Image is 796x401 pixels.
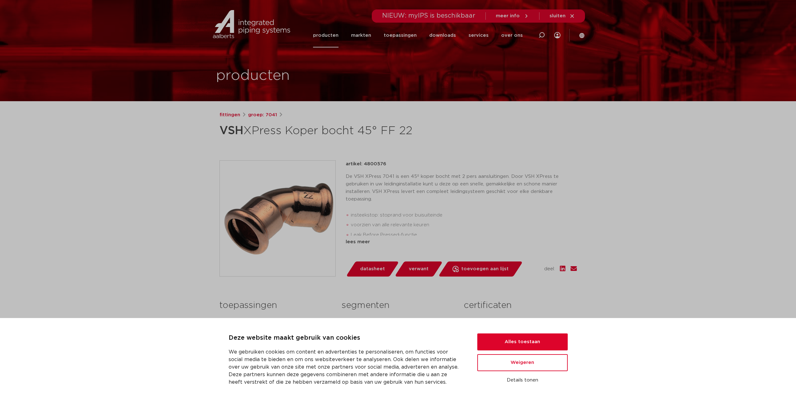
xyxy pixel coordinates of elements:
[550,14,566,18] span: sluiten
[346,261,399,277] a: datasheet
[429,23,456,47] a: downloads
[477,375,568,386] button: Details tonen
[394,261,443,277] a: verwant
[248,111,277,119] a: groep: 7041
[346,173,577,203] p: De VSH XPress 7041 is een 45º koper bocht met 2 pers aansluitingen. Door VSH XPress te gebruiken ...
[384,23,417,47] a: toepassingen
[216,66,290,86] h1: producten
[477,354,568,371] button: Weigeren
[351,210,577,220] li: insteekstop: stoprand voor buisuiteinde
[313,23,523,47] nav: Menu
[220,161,335,276] img: Product Image for VSH XPress Koper bocht 45° FF 22
[346,238,577,246] div: lees meer
[544,265,555,273] span: deel:
[501,23,523,47] a: over ons
[464,299,577,312] h3: certificaten
[342,299,454,312] h3: segmenten
[496,13,529,19] a: meer info
[468,23,489,47] a: services
[219,125,243,136] strong: VSH
[229,333,462,343] p: Deze website maakt gebruik van cookies
[409,264,429,274] span: verwant
[229,348,462,386] p: We gebruiken cookies om content en advertenties te personaliseren, om functies voor social media ...
[219,121,455,140] h1: XPress Koper bocht 45° FF 22
[360,264,385,274] span: datasheet
[477,333,568,350] button: Alles toestaan
[496,14,520,18] span: meer info
[351,230,577,240] li: Leak Before Pressed-functie
[461,264,509,274] span: toevoegen aan lijst
[219,111,240,119] a: fittingen
[346,160,386,168] p: artikel: 4800576
[351,23,371,47] a: markten
[313,23,338,47] a: producten
[382,13,475,19] span: NIEUW: myIPS is beschikbaar
[351,220,577,230] li: voorzien van alle relevante keuren
[219,299,332,312] h3: toepassingen
[550,13,575,19] a: sluiten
